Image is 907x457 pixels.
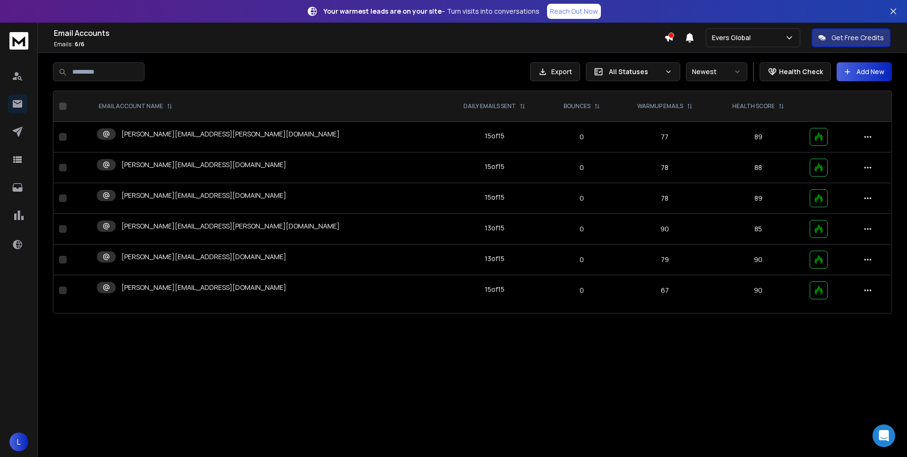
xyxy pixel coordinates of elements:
td: 90 [713,275,804,306]
p: Emails : [54,41,664,48]
span: 6 / 6 [75,40,85,48]
p: [PERSON_NAME][EMAIL_ADDRESS][DOMAIN_NAME] [121,283,286,292]
div: 15 of 15 [485,131,505,141]
td: 89 [713,183,804,214]
button: Health Check [760,62,831,81]
button: Newest [686,62,747,81]
p: [PERSON_NAME][EMAIL_ADDRESS][DOMAIN_NAME] [121,252,286,262]
td: 90 [617,214,713,245]
p: BOUNCES [564,102,590,110]
div: 15 of 15 [485,162,505,171]
p: [PERSON_NAME][EMAIL_ADDRESS][DOMAIN_NAME] [121,160,286,169]
p: WARMUP EMAILS [637,102,683,110]
h1: Email Accounts [54,27,664,39]
td: 78 [617,183,713,214]
td: 90 [713,245,804,275]
p: [PERSON_NAME][EMAIL_ADDRESS][PERSON_NAME][DOMAIN_NAME] [121,221,340,231]
button: Export [530,62,580,81]
td: 85 [713,214,804,245]
p: – Turn visits into conversations [324,7,539,16]
p: 0 [553,194,611,203]
div: 13 of 15 [485,223,505,233]
img: logo [9,32,28,50]
p: 0 [553,132,611,142]
p: 0 [553,163,611,172]
strong: Your warmest leads are on your site [324,7,442,16]
p: 0 [553,224,611,234]
div: Open Intercom Messenger [873,424,895,447]
div: 13 of 15 [485,254,505,263]
p: [PERSON_NAME][EMAIL_ADDRESS][DOMAIN_NAME] [121,191,286,200]
div: 15 of 15 [485,285,505,294]
td: 88 [713,152,804,183]
td: 89 [713,122,804,152]
td: 77 [617,122,713,152]
a: Reach Out Now [547,4,601,19]
button: Get Free Credits [812,28,890,47]
p: Health Check [779,67,823,76]
button: L [9,432,28,451]
p: DAILY EMAILS SENT [463,102,516,110]
p: HEALTH SCORE [732,102,775,110]
p: Get Free Credits [831,33,884,42]
p: All Statuses [609,67,661,76]
p: 0 [553,255,611,264]
td: 67 [617,275,713,306]
p: [PERSON_NAME][EMAIL_ADDRESS][PERSON_NAME][DOMAIN_NAME] [121,129,340,139]
td: 79 [617,245,713,275]
div: EMAIL ACCOUNT NAME [99,102,172,110]
td: 78 [617,152,713,183]
p: 0 [553,286,611,295]
p: Reach Out Now [550,7,598,16]
p: Evers Global [712,33,754,42]
button: Add New [837,62,892,81]
div: 15 of 15 [485,193,505,202]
